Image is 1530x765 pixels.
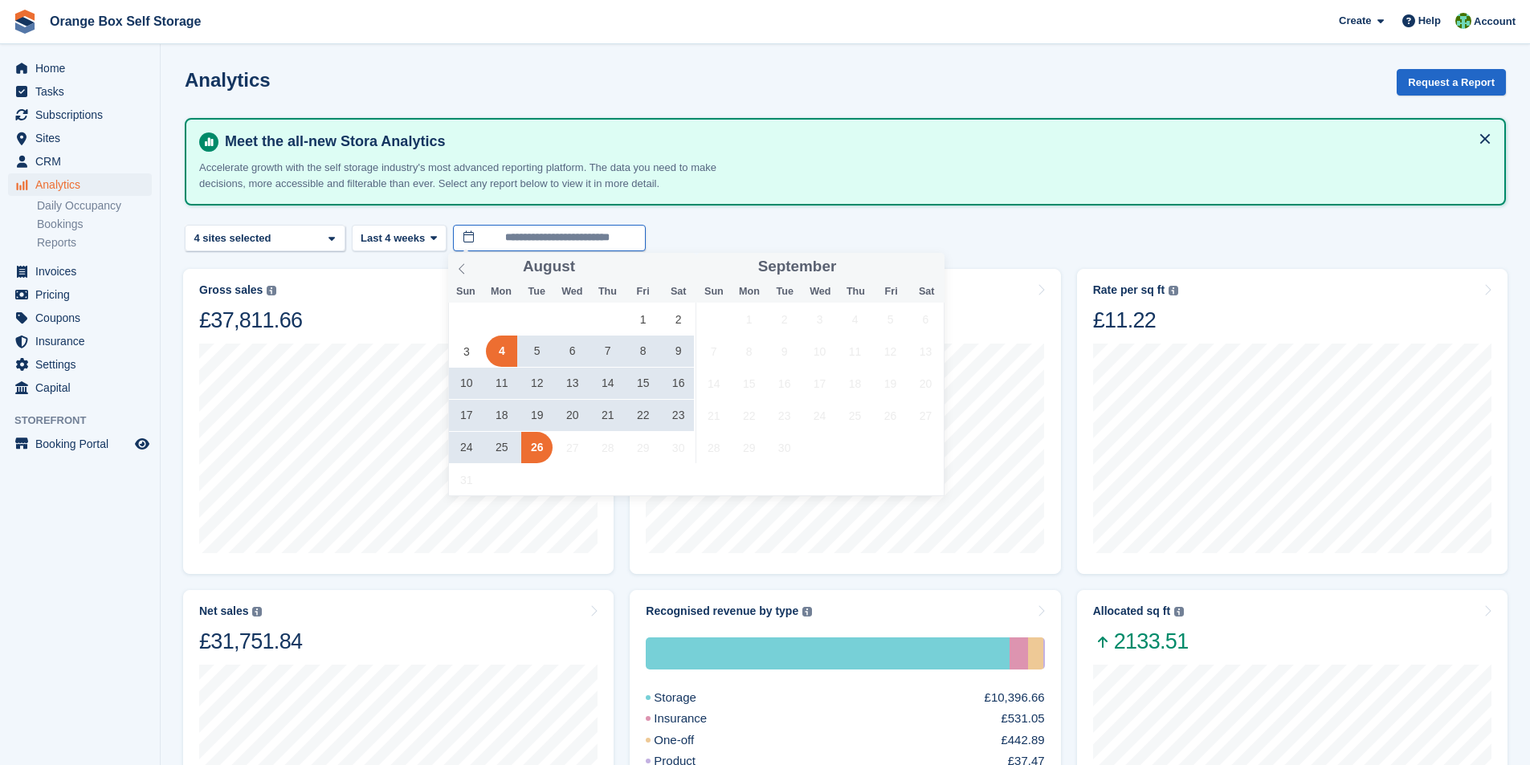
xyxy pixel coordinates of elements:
span: Last 4 weeks [361,230,425,246]
span: Sat [909,287,945,297]
span: August 28, 2025 [592,432,623,463]
span: Mon [732,287,767,297]
span: August 2, 2025 [663,303,694,335]
span: Wed [802,287,838,297]
div: Storage [646,637,1009,669]
span: September 2, 2025 [769,303,800,335]
span: August 19, 2025 [521,400,553,431]
a: menu [8,307,152,329]
span: Sun [696,287,732,297]
span: August 13, 2025 [557,368,588,399]
div: £10,396.66 [985,689,1045,707]
span: September 7, 2025 [698,336,729,367]
span: Mon [483,287,519,297]
div: £531.05 [1001,710,1044,728]
span: Fri [626,287,661,297]
span: Thu [838,287,873,297]
span: September 23, 2025 [769,400,800,431]
a: menu [8,330,152,352]
span: August 9, 2025 [663,336,694,367]
span: Pricing [35,283,132,306]
span: September 27, 2025 [910,400,941,431]
a: menu [8,104,152,126]
span: 2133.51 [1093,628,1189,655]
span: August 15, 2025 [627,368,659,399]
span: September 10, 2025 [804,336,835,367]
span: Tasks [35,80,132,103]
a: menu [8,260,152,283]
span: August 6, 2025 [557,336,588,367]
a: menu [8,173,152,196]
img: Binder Bhardwaj [1455,13,1471,29]
span: September 14, 2025 [698,368,729,399]
span: Tue [767,287,802,297]
span: September 13, 2025 [910,336,941,367]
span: September 8, 2025 [733,336,765,367]
span: Sun [448,287,483,297]
div: One-off [646,731,732,750]
a: Preview store [133,434,152,454]
img: icon-info-grey-7440780725fd019a000dd9b08b2336e03edf1995a4989e88bcd33f0948082b44.svg [267,286,276,295]
span: September 30, 2025 [769,432,800,463]
div: Allocated sq ft [1093,604,1170,618]
span: September [758,259,837,275]
div: Gross sales [199,283,263,297]
p: Accelerate growth with the self storage industry's most advanced reporting platform. The data you... [199,160,761,191]
span: September 5, 2025 [875,303,906,335]
input: Year [836,258,887,275]
span: Booking Portal [35,433,132,455]
a: menu [8,80,152,103]
span: September 4, 2025 [839,303,871,335]
span: September 21, 2025 [698,400,729,431]
span: September 29, 2025 [733,432,765,463]
a: Orange Box Self Storage [43,8,208,35]
div: Insurance [646,710,745,728]
span: Help [1418,13,1441,29]
div: Insurance [1010,637,1028,669]
span: August 31, 2025 [451,464,482,495]
span: August 29, 2025 [627,432,659,463]
span: Subscriptions [35,104,132,126]
a: menu [8,376,152,399]
div: £37,811.66 [199,307,302,334]
span: September 11, 2025 [839,336,871,367]
img: icon-info-grey-7440780725fd019a000dd9b08b2336e03edf1995a4989e88bcd33f0948082b44.svg [252,607,262,616]
span: September 16, 2025 [769,368,800,399]
div: Storage [646,689,735,707]
div: £11.22 [1093,307,1178,334]
a: Bookings [37,217,152,232]
span: September 28, 2025 [698,432,729,463]
span: August 18, 2025 [486,400,517,431]
div: 4 sites selected [191,230,277,246]
span: Sat [661,287,696,297]
div: Recognised revenue by type [646,604,798,618]
button: Last 4 weeks [352,225,447,251]
span: August [523,259,575,275]
span: August 27, 2025 [557,432,588,463]
span: Invoices [35,260,132,283]
div: Net sales [199,604,248,618]
span: Storefront [14,413,160,429]
div: One-off [1028,637,1043,669]
a: menu [8,150,152,173]
span: Sites [35,127,132,149]
span: Fri [874,287,909,297]
button: Request a Report [1397,69,1506,96]
span: Tue [519,287,554,297]
span: September 20, 2025 [910,368,941,399]
span: August 22, 2025 [627,400,659,431]
span: August 8, 2025 [627,336,659,367]
span: Thu [590,287,625,297]
img: stora-icon-8386f47178a22dfd0bd8f6a31ec36ba5ce8667c1dd55bd0f319d3a0aa187defe.svg [13,10,37,34]
span: August 25, 2025 [486,432,517,463]
span: August 10, 2025 [451,368,482,399]
h4: Meet the all-new Stora Analytics [218,132,1491,151]
span: September 1, 2025 [733,303,765,335]
span: Settings [35,353,132,376]
span: August 1, 2025 [627,303,659,335]
span: August 4, 2025 [486,336,517,367]
span: September 17, 2025 [804,368,835,399]
span: August 21, 2025 [592,400,623,431]
img: icon-info-grey-7440780725fd019a000dd9b08b2336e03edf1995a4989e88bcd33f0948082b44.svg [1174,607,1184,616]
span: September 26, 2025 [875,400,906,431]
